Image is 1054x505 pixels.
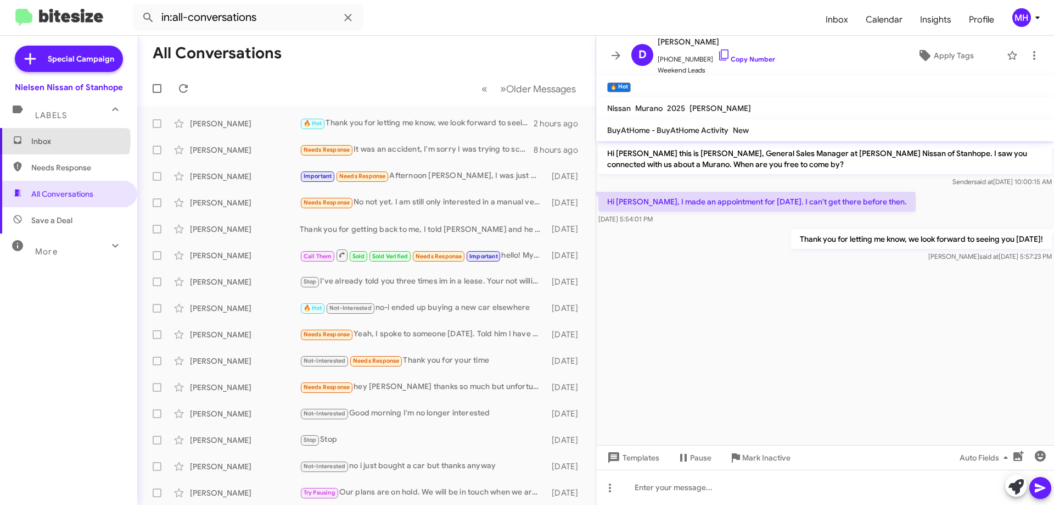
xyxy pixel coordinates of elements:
[190,197,300,208] div: [PERSON_NAME]
[190,250,300,261] div: [PERSON_NAME]
[546,303,587,314] div: [DATE]
[300,302,546,314] div: no-i ended up buying a new car elsewhere
[534,145,587,156] div: 8 hours ago
[31,215,72,226] span: Save a Deal
[15,82,123,93] div: Nielsen Nissan of Stanhope
[911,4,960,36] a: Insights
[638,46,647,64] span: D
[546,487,587,498] div: [DATE]
[546,461,587,472] div: [DATE]
[598,192,916,212] p: Hi [PERSON_NAME], I made an appointment for [DATE]. I can't get there before then.
[31,188,93,199] span: All Conversations
[791,229,1052,249] p: Thank you for letting me know, we look forward to seeing you [DATE]!
[934,46,974,65] span: Apply Tags
[979,252,999,260] span: said at
[546,197,587,208] div: [DATE]
[304,199,350,206] span: Needs Response
[300,143,534,156] div: It was an accident, I'm sorry I was trying to schedule a service visit. My apologies.
[546,382,587,393] div: [DATE]
[596,448,668,468] button: Templates
[190,408,300,419] div: [PERSON_NAME]
[300,328,546,341] div: Yeah, I spoke to someone [DATE]. Told him I have his contact when I'm ready to purchase. I'll cal...
[733,125,749,135] span: New
[190,487,300,498] div: [PERSON_NAME]
[190,224,300,235] div: [PERSON_NAME]
[35,110,67,120] span: Labels
[300,117,534,130] div: Thank you for letting me know, we look forward to seeing you [DATE]!
[304,146,350,153] span: Needs Response
[960,4,1003,36] a: Profile
[416,253,462,260] span: Needs Response
[190,118,300,129] div: [PERSON_NAME]
[190,329,300,340] div: [PERSON_NAME]
[304,384,350,391] span: Needs Response
[300,434,546,446] div: Stop
[658,65,775,76] span: Weekend Leads
[546,356,587,367] div: [DATE]
[658,48,775,65] span: [PHONE_NUMBER]
[506,83,576,95] span: Older Messages
[353,357,400,364] span: Needs Response
[190,356,300,367] div: [PERSON_NAME]
[534,118,587,129] div: 2 hours ago
[300,381,546,393] div: hey [PERSON_NAME] thanks so much but unfortunately im not in the market to buy a new car right no...
[667,103,685,113] span: 2025
[607,125,728,135] span: BuyAtHome - BuyAtHome Activity
[598,215,653,223] span: [DATE] 5:54:01 PM
[1012,8,1031,27] div: MH
[598,143,1052,174] p: Hi [PERSON_NAME] this is [PERSON_NAME], General Sales Manager at [PERSON_NAME] Nissan of Stanhope...
[605,448,659,468] span: Templates
[304,173,332,180] span: Important
[153,45,282,62] h1: All Conversations
[857,4,911,36] span: Calendar
[300,196,546,209] div: No not yet. I am still only interested in a manual versa at this time
[304,489,335,496] span: Try Pausing
[31,136,125,147] span: Inbox
[494,77,582,100] button: Next
[304,357,346,364] span: Not-Interested
[304,120,322,127] span: 🔥 Hot
[190,276,300,287] div: [PERSON_NAME]
[190,461,300,472] div: [PERSON_NAME]
[372,253,408,260] span: Sold Verified
[190,145,300,156] div: [PERSON_NAME]
[304,278,317,285] span: Stop
[300,407,546,420] div: Good morning I'm no longer interested
[475,77,494,100] button: Previous
[635,103,663,113] span: Murano
[300,354,546,367] div: Thank you for your time
[546,250,587,261] div: [DATE]
[304,304,322,312] span: 🔥 Hot
[35,247,58,257] span: More
[304,331,350,338] span: Needs Response
[304,410,346,417] span: Not-Interested
[817,4,857,36] a: Inbox
[742,448,790,468] span: Mark Inactive
[190,435,300,446] div: [PERSON_NAME]
[546,171,587,182] div: [DATE]
[974,177,993,186] span: said at
[481,82,487,96] span: «
[1003,8,1042,27] button: MH
[300,170,546,182] div: Afternoon [PERSON_NAME], I was just wondering when that information will be available? I checked ...
[889,46,1001,65] button: Apply Tags
[300,460,546,473] div: no i just bought a car but thanks anyway
[546,276,587,287] div: [DATE]
[469,253,498,260] span: Important
[190,382,300,393] div: [PERSON_NAME]
[960,448,1012,468] span: Auto Fields
[15,46,123,72] a: Special Campaign
[951,448,1021,468] button: Auto Fields
[304,436,317,443] span: Stop
[658,35,775,48] span: [PERSON_NAME]
[500,82,506,96] span: »
[329,304,372,312] span: Not-Interested
[607,103,631,113] span: Nissan
[133,4,363,31] input: Search
[339,173,386,180] span: Needs Response
[952,177,1052,186] span: Sender [DATE] 10:00:15 AM
[300,248,546,262] div: hello! My name is [PERSON_NAME] and i fear my car i just recently leased is not linked to be paid...
[689,103,751,113] span: [PERSON_NAME]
